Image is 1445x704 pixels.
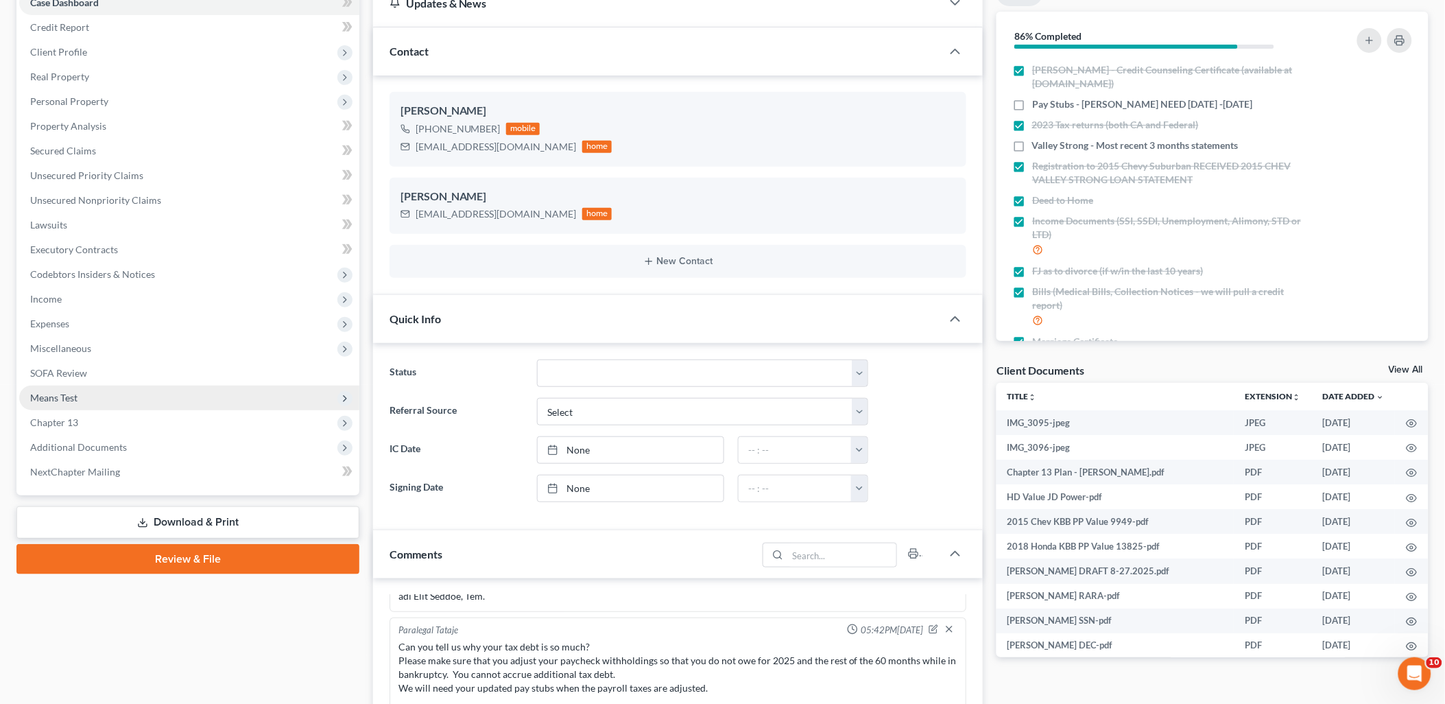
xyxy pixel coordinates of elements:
[30,145,96,156] span: Secured Claims
[1389,365,1423,375] a: View All
[30,392,77,403] span: Means Test
[1032,97,1252,111] span: Pay Stubs - [PERSON_NAME] NEED [DATE] -[DATE]
[1312,534,1396,559] td: [DATE]
[19,237,359,262] a: Executory Contracts
[1376,393,1385,401] i: expand_more
[1312,509,1396,534] td: [DATE]
[30,367,87,379] span: SOFA Review
[19,114,359,139] a: Property Analysis
[383,360,530,387] label: Status
[1032,118,1199,132] span: 2023 Tax returns (both CA and Federal)
[187,22,214,49] img: Profile image for Lindsey
[1234,633,1312,658] td: PDF
[739,437,852,463] input: -- : --
[28,173,229,187] div: Send us a message
[383,398,530,425] label: Referral Source
[1234,534,1312,559] td: PDF
[398,624,458,637] div: Paralegal Tataje
[30,120,106,132] span: Property Analysis
[788,543,897,567] input: Search...
[19,213,359,237] a: Lawsuits
[30,46,87,58] span: Client Profile
[30,71,89,82] span: Real Property
[30,293,62,305] span: Income
[30,244,118,255] span: Executory Contracts
[996,363,1084,377] div: Client Documents
[1312,484,1396,509] td: [DATE]
[506,123,540,135] div: mobile
[1234,460,1312,484] td: PDF
[1312,609,1396,633] td: [DATE]
[996,509,1234,534] td: 2015 Chev KBB PP Value 9949-pdf
[27,121,247,144] p: How can we help?
[582,208,612,220] div: home
[28,187,229,202] div: We'll be back online in 2 hours
[19,188,359,213] a: Unsecured Nonpriority Claims
[20,285,254,325] div: Statement of Financial Affairs - Payments Made in the Last 90 days
[1234,484,1312,509] td: PDF
[14,161,261,213] div: Send us a messageWe'll be back online in 2 hours
[383,436,530,464] label: IC Date
[390,45,429,58] span: Contact
[582,141,612,153] div: home
[30,416,78,428] span: Chapter 13
[401,103,956,119] div: [PERSON_NAME]
[1234,435,1312,460] td: JPEG
[1032,193,1093,207] span: Deed to Home
[1398,657,1431,690] iframe: Intercom live chat
[1234,509,1312,534] td: PDF
[30,466,120,478] span: NextChapter Mailing
[1312,410,1396,435] td: [DATE]
[30,21,89,33] span: Credit Report
[1032,285,1309,312] span: Bills (Medical Bills, Collection Notices - we will pull a credit report)
[19,361,359,386] a: SOFA Review
[996,609,1234,633] td: [PERSON_NAME] SSN-pdf
[19,139,359,163] a: Secured Claims
[1234,410,1312,435] td: JPEG
[1312,460,1396,484] td: [DATE]
[1029,393,1037,401] i: unfold_more
[16,506,359,539] a: Download & Print
[30,95,108,107] span: Personal Property
[20,350,254,375] div: Import and Export Claims
[28,233,111,248] span: Search for help
[28,330,230,344] div: Amendments
[996,484,1234,509] td: HD Value JD Power-pdf
[1312,435,1396,460] td: [DATE]
[19,460,359,484] a: NextChapter Mailing
[19,163,359,188] a: Unsecured Priority Claims
[1426,657,1442,668] span: 10
[390,548,442,561] span: Comments
[383,475,530,502] label: Signing Date
[30,169,143,181] span: Unsecured Priority Claims
[416,207,577,221] div: [EMAIL_ADDRESS][DOMAIN_NAME]
[538,437,724,463] a: None
[27,31,107,43] img: logo
[19,15,359,40] a: Credit Report
[401,256,956,267] button: New Contact
[30,441,127,453] span: Additional Documents
[28,290,230,319] div: Statement of Financial Affairs - Payments Made in the Last 90 days
[27,97,247,121] p: Hi there!
[183,428,274,483] button: Help
[1032,264,1203,278] span: FJ as to divorce (if w/in the last 10 years)
[1032,159,1309,187] span: Registration to 2015 Chevy Suburban RECEIVED 2015 CHEV VALLEY STRONG LOAN STATEMENT
[30,194,161,206] span: Unsecured Nonpriority Claims
[30,219,67,231] span: Lawsuits
[1014,30,1082,42] strong: 86% Completed
[217,462,239,472] span: Help
[1032,63,1309,91] span: [PERSON_NAME] - Credit Counseling Certificate (available at [DOMAIN_NAME])
[20,325,254,350] div: Amendments
[20,259,254,285] div: Attorney's Disclosure of Compensation
[538,476,724,502] a: None
[30,342,91,354] span: Miscellaneous
[160,22,188,49] img: Profile image for Emma
[16,544,359,574] a: Review & File
[20,226,254,254] button: Search for help
[1032,214,1309,242] span: Income Documents (SSI, SSDI, Unemployment, Alimony, STD or LTD)
[1245,391,1301,401] a: Extensionunfold_more
[390,312,441,325] span: Quick Info
[1234,559,1312,583] td: PDF
[996,435,1234,460] td: IMG_3096-jpeg
[134,22,162,49] img: Profile image for Katie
